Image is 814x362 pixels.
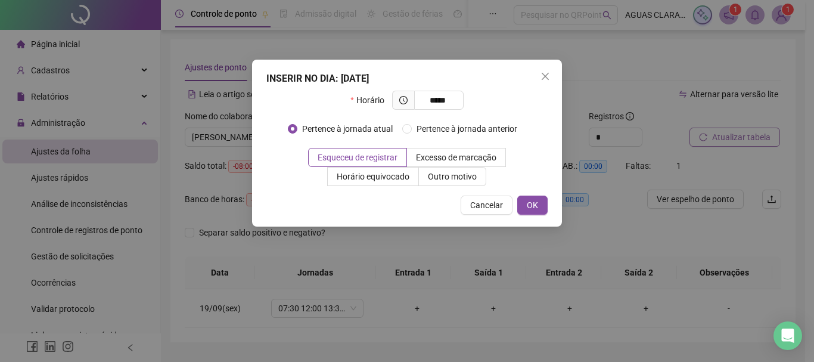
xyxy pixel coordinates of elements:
[337,172,409,181] span: Horário equivocado
[297,122,397,135] span: Pertence à jornada atual
[416,153,496,162] span: Excesso de marcação
[350,91,392,110] label: Horário
[461,196,512,215] button: Cancelar
[540,72,550,81] span: close
[318,153,397,162] span: Esqueceu de registrar
[266,72,548,86] div: INSERIR NO DIA : [DATE]
[536,67,555,86] button: Close
[412,122,522,135] span: Pertence à jornada anterior
[517,196,548,215] button: OK
[399,96,408,104] span: clock-circle
[773,321,802,350] div: Open Intercom Messenger
[428,172,477,181] span: Outro motivo
[527,199,538,212] span: OK
[470,199,503,212] span: Cancelar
